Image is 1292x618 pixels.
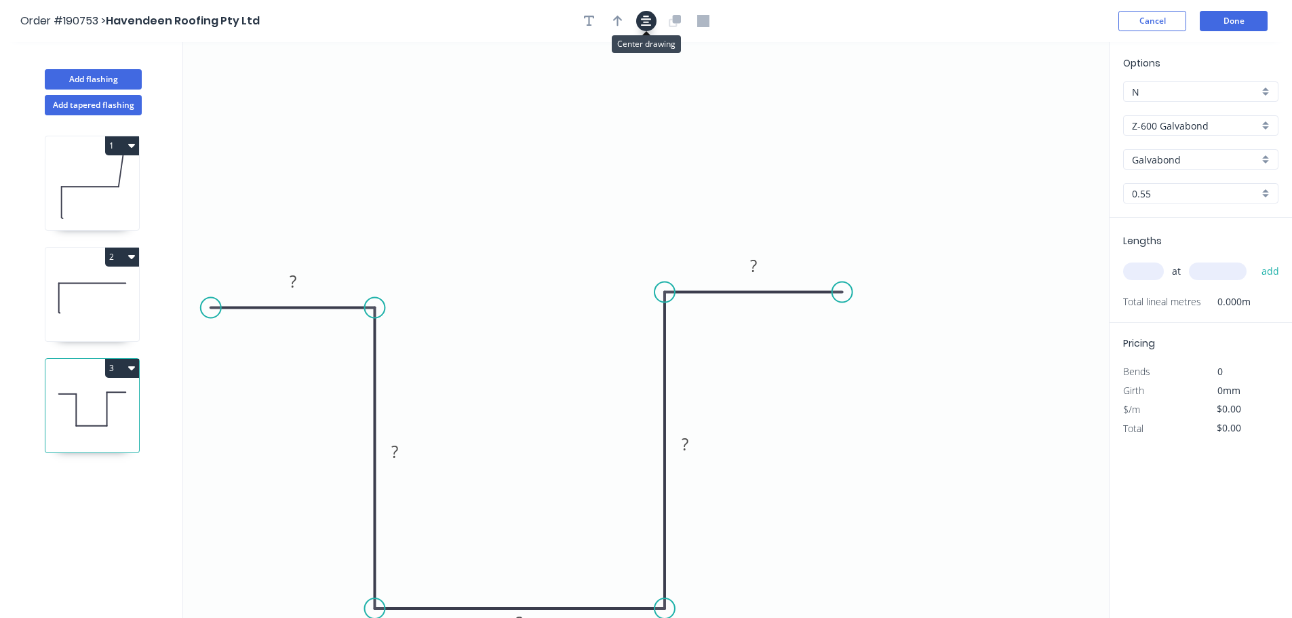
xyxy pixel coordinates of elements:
span: Havendeen Roofing Pty Ltd [106,13,260,28]
span: Girth [1123,384,1144,397]
span: 0.000m [1201,292,1251,311]
tspan: ? [391,440,398,463]
button: Add flashing [45,69,142,90]
button: 2 [105,248,139,267]
span: Bends [1123,365,1150,378]
span: Order #190753 > [20,13,106,28]
span: Options [1123,56,1160,70]
tspan: ? [682,433,688,455]
div: Center drawing [612,35,681,53]
span: Lengths [1123,234,1162,248]
tspan: ? [750,254,757,277]
span: Total lineal metres [1123,292,1201,311]
input: Material [1132,119,1259,133]
svg: 0 [183,42,1109,618]
span: 0 [1217,365,1223,378]
span: $/m [1123,403,1140,416]
button: 1 [105,136,139,155]
button: Cancel [1118,11,1186,31]
span: Total [1123,422,1143,435]
input: Thickness [1132,187,1259,201]
input: Colour [1132,153,1259,167]
button: Add tapered flashing [45,95,142,115]
span: Pricing [1123,336,1155,350]
tspan: ? [290,270,296,292]
button: Done [1200,11,1268,31]
button: add [1255,260,1287,283]
input: Price level [1132,85,1259,99]
span: 0mm [1217,384,1240,397]
button: 3 [105,359,139,378]
span: at [1172,262,1181,281]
